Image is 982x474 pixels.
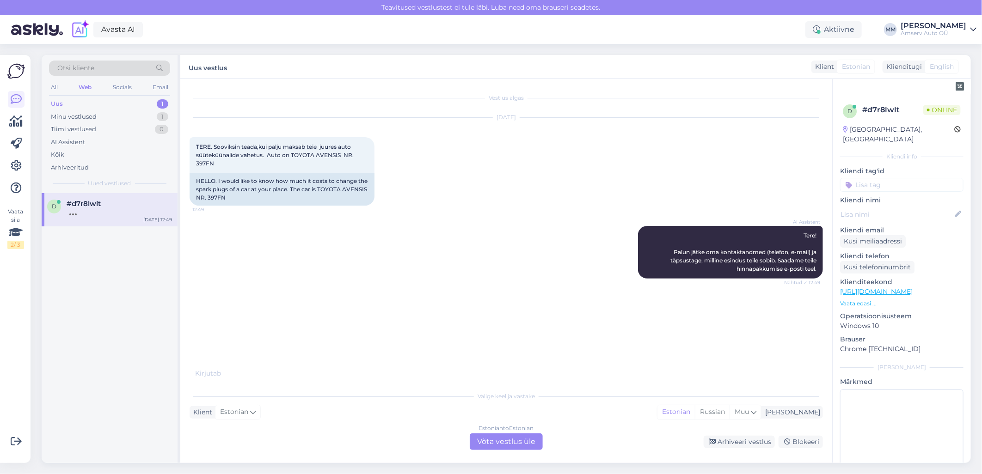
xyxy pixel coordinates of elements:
p: Kliendi telefon [840,251,964,261]
label: Uus vestlus [189,61,227,73]
p: Chrome [TECHNICAL_ID] [840,344,964,354]
div: Tiimi vestlused [51,125,96,134]
div: Russian [695,405,730,419]
div: 1 [157,99,168,109]
div: Minu vestlused [51,112,97,122]
p: Märkmed [840,377,964,387]
p: Kliendi tag'id [840,166,964,176]
div: Web [77,81,93,93]
a: [URL][DOMAIN_NAME] [840,287,913,296]
div: [DATE] 12:49 [143,216,172,223]
div: HELLO. I would like to know how much it costs to change the spark plugs of a car at your place. T... [190,173,374,206]
div: Arhiveeritud [51,163,89,172]
img: zendesk [956,82,964,91]
div: 2 / 3 [7,241,24,249]
p: Windows 10 [840,321,964,331]
div: Küsi telefoninumbrit [840,261,914,273]
div: Kõik [51,150,64,159]
img: explore-ai [70,20,90,39]
span: Nähtud ✓ 12:49 [784,279,820,286]
p: Kliendi email [840,225,964,235]
p: Operatsioonisüsteem [840,311,964,321]
a: Avasta AI [93,22,143,37]
div: Klient [190,407,212,417]
span: Muu [735,407,749,416]
div: [DATE] [190,113,823,122]
div: Arhiveeri vestlus [704,436,775,448]
span: Otsi kliente [57,63,94,73]
span: Estonian [220,407,248,417]
div: Email [151,81,170,93]
div: Võta vestlus üle [470,433,543,450]
p: Vaata edasi ... [840,299,964,308]
div: Klienditugi [883,62,922,72]
p: Kliendi nimi [840,195,964,205]
span: English [930,62,954,72]
div: Amserv Auto OÜ [901,30,966,37]
div: [PERSON_NAME] [761,407,820,417]
div: Vestlus algas [190,94,823,102]
span: d [847,108,852,115]
div: [PERSON_NAME] [840,363,964,371]
div: Küsi meiliaadressi [840,235,906,248]
div: [GEOGRAPHIC_DATA], [GEOGRAPHIC_DATA] [843,125,954,144]
div: Aktiivne [805,21,862,38]
span: TERE. Sooviksin teada,kui palju maksab teie juures auto süüteküünalide vahetus. Auto on TOYOTA AV... [196,143,355,167]
div: Estonian to Estonian [479,424,534,432]
span: Uued vestlused [88,179,131,188]
div: Estonian [657,405,695,419]
div: Blokeeri [779,436,823,448]
div: AI Assistent [51,138,85,147]
span: Tere! Palun jätke oma kontaktandmed (telefon, e-mail) ja täpsustage, milline esindus teile sobib.... [670,232,818,272]
p: Brauser [840,334,964,344]
div: MM [884,23,897,36]
p: Klienditeekond [840,277,964,287]
div: Klient [811,62,834,72]
div: 0 [155,125,168,134]
div: Vaata siia [7,207,24,249]
div: [PERSON_NAME] [901,22,966,30]
div: Uus [51,99,63,109]
div: # d7r8lwlt [862,104,923,115]
span: Online [923,105,961,115]
div: Valige keel ja vastake [190,392,823,401]
span: AI Assistent [786,219,820,225]
div: All [49,81,60,93]
span: 12:49 [192,206,227,213]
a: [PERSON_NAME]Amserv Auto OÜ [901,22,976,37]
span: #d7r8lwlt [67,200,101,208]
span: d [52,203,56,210]
div: 1 [157,112,168,122]
div: Kliendi info [840,152,964,161]
span: Estonian [842,62,870,72]
div: Socials [111,81,134,93]
div: Kirjutab [190,369,823,378]
input: Lisa nimi [841,209,953,219]
input: Lisa tag [840,178,964,192]
img: Askly Logo [7,62,25,80]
